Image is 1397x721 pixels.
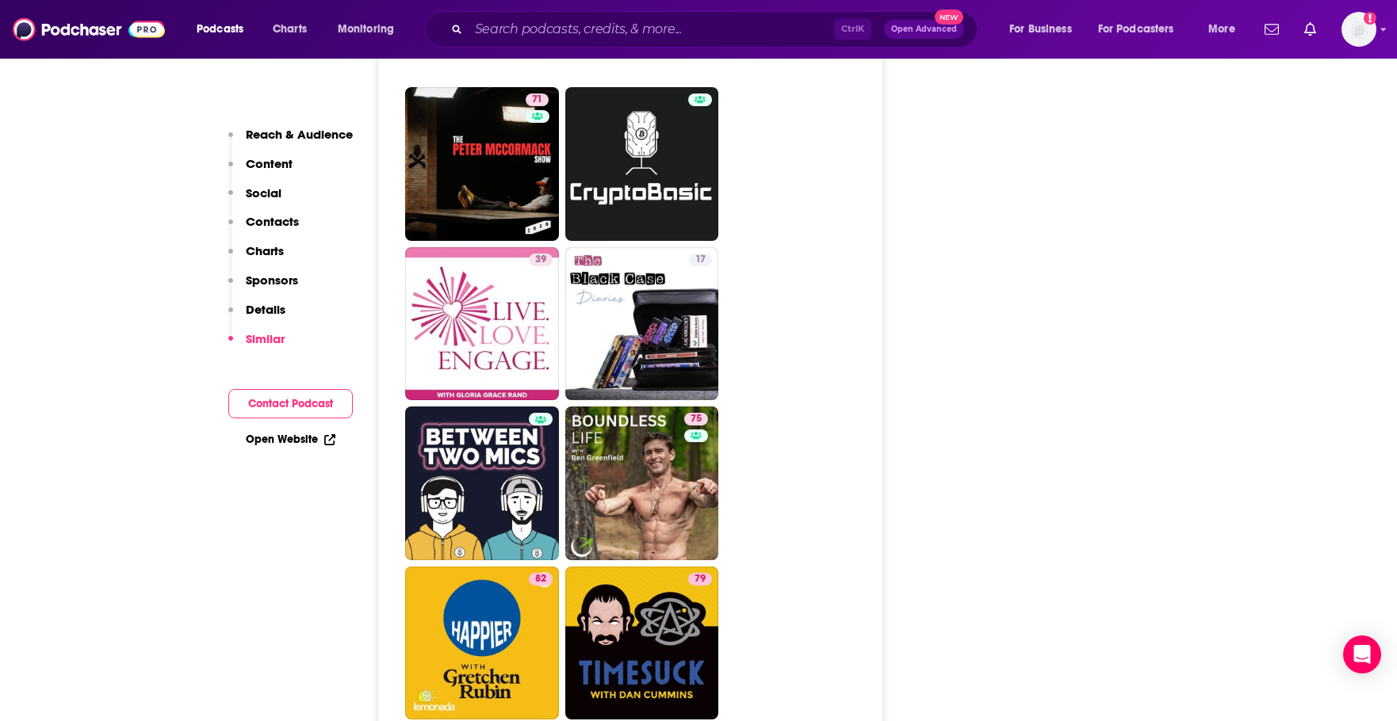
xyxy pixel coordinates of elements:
[228,214,299,243] button: Contacts
[1342,12,1376,47] span: Logged in as Ashley_Beenen
[565,406,719,560] a: 75
[246,273,298,288] p: Sponsors
[684,413,708,425] a: 75
[13,14,165,44] img: Podchaser - Follow, Share and Rate Podcasts
[1208,18,1235,40] span: More
[891,25,957,33] span: Open Advanced
[1258,16,1285,43] a: Show notifications dropdown
[246,127,353,142] p: Reach & Audience
[526,93,549,106] a: 71
[834,19,871,40] span: Ctrl K
[228,273,298,302] button: Sponsors
[535,252,546,268] span: 39
[1342,12,1376,47] img: User Profile
[246,331,285,346] p: Similar
[405,566,559,720] a: 82
[246,214,299,229] p: Contacts
[1009,18,1072,40] span: For Business
[695,252,706,268] span: 17
[246,156,293,171] p: Content
[405,87,559,241] a: 71
[228,127,353,156] button: Reach & Audience
[884,20,964,39] button: Open AdvancedNew
[1342,12,1376,47] button: Show profile menu
[1197,17,1255,42] button: open menu
[689,254,712,266] a: 17
[228,302,285,331] button: Details
[535,571,546,587] span: 82
[246,243,284,258] p: Charts
[246,185,281,200] p: Social
[529,573,553,586] a: 82
[935,10,963,25] span: New
[688,573,712,586] a: 79
[565,566,719,720] a: 79
[186,17,264,42] button: open menu
[228,185,281,215] button: Social
[246,302,285,317] p: Details
[327,17,415,42] button: open menu
[197,18,243,40] span: Podcasts
[1098,18,1174,40] span: For Podcasters
[565,247,719,401] a: 17
[228,331,285,360] button: Similar
[998,17,1092,42] button: open menu
[1088,17,1197,42] button: open menu
[228,389,353,418] button: Contact Podcast
[1343,635,1381,673] div: Open Intercom Messenger
[262,17,316,42] a: Charts
[228,156,293,185] button: Content
[529,254,553,266] a: 39
[1298,16,1322,43] a: Show notifications dropdown
[228,243,284,273] button: Charts
[338,18,394,40] span: Monitoring
[273,18,307,40] span: Charts
[405,247,559,401] a: 39
[440,11,993,48] div: Search podcasts, credits, & more...
[469,17,834,42] input: Search podcasts, credits, & more...
[1364,12,1376,25] svg: Add a profile image
[695,571,706,587] span: 79
[246,433,335,446] a: Open Website
[691,411,702,427] span: 75
[532,92,542,108] span: 71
